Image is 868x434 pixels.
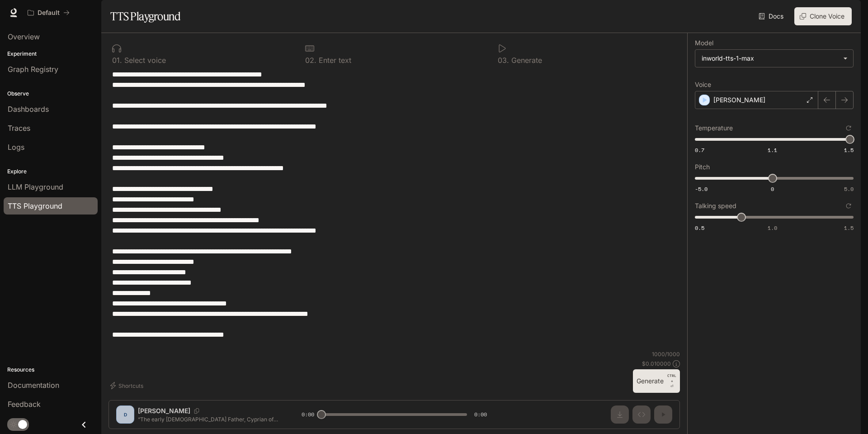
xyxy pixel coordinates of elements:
span: 5.0 [844,185,854,193]
p: Model [695,40,713,46]
p: Generate [509,57,542,64]
p: Enter text [316,57,351,64]
p: Default [38,9,60,17]
span: 1.1 [768,146,777,154]
button: Reset to default [844,201,854,211]
p: $ 0.010000 [642,360,671,367]
p: 0 2 . [305,57,316,64]
span: 0 [771,185,774,193]
div: inworld-tts-1-max [695,50,853,67]
p: CTRL + [667,373,676,384]
button: Shortcuts [108,378,147,393]
button: GenerateCTRL +⏎ [633,369,680,393]
span: 1.5 [844,146,854,154]
span: 1.0 [768,224,777,232]
button: Clone Voice [794,7,852,25]
p: 0 1 . [112,57,122,64]
button: All workspaces [24,4,74,22]
h1: TTS Playground [110,7,180,25]
span: 0.5 [695,224,704,232]
span: 1.5 [844,224,854,232]
a: Docs [757,7,787,25]
span: 0.7 [695,146,704,154]
p: 1000 / 1000 [652,350,680,358]
p: Voice [695,81,711,88]
p: Temperature [695,125,733,131]
button: Reset to default [844,123,854,133]
p: ⏎ [667,373,676,389]
span: -5.0 [695,185,708,193]
div: inworld-tts-1-max [702,54,839,63]
p: Pitch [695,164,710,170]
p: Select voice [122,57,166,64]
p: 0 3 . [498,57,509,64]
p: Talking speed [695,203,736,209]
p: [PERSON_NAME] [713,95,765,105]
